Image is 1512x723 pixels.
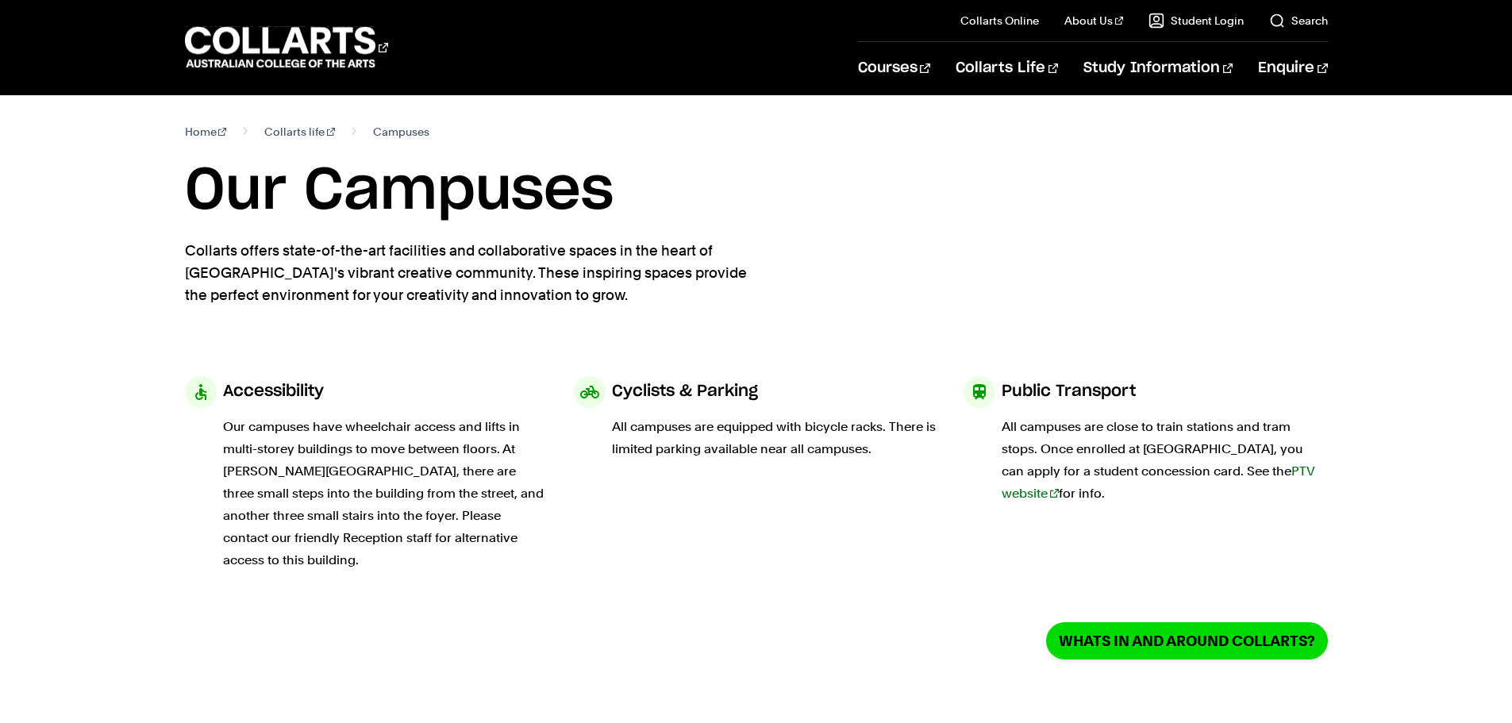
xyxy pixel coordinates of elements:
[185,25,388,70] div: Go to homepage
[960,13,1039,29] a: Collarts Online
[1002,376,1136,406] h3: Public Transport
[223,376,324,406] h3: Accessibility
[373,121,429,143] span: Campuses
[1002,463,1314,501] a: PTV website
[1064,13,1123,29] a: About Us
[1046,622,1328,660] a: Whats in and around Collarts?
[612,416,938,460] p: All campuses are equipped with bicycle racks. There is limited parking available near all campuses.
[1258,42,1327,94] a: Enquire
[185,121,227,143] a: Home
[1269,13,1328,29] a: Search
[956,42,1058,94] a: Collarts Life
[1083,42,1233,94] a: Study Information
[264,121,335,143] a: Collarts life
[1148,13,1244,29] a: Student Login
[223,416,549,571] p: Our campuses have wheelchair access and lifts in multi-storey buildings to move between floors. A...
[185,240,764,306] p: Collarts offers state-of-the-art facilities and collaborative spaces in the heart of [GEOGRAPHIC_...
[185,156,1328,227] h1: Our Campuses
[612,376,758,406] h3: Cyclists & Parking
[858,42,930,94] a: Courses
[1002,416,1328,505] p: All campuses are close to train stations and tram stops. Once enrolled at [GEOGRAPHIC_DATA], you ...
